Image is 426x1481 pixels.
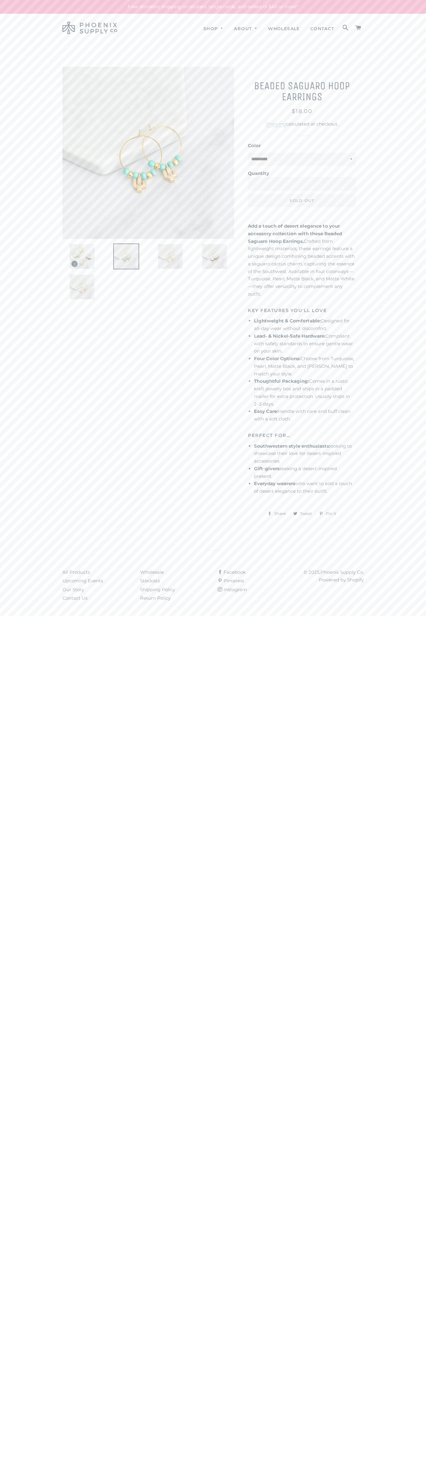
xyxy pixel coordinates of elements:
p: © 2025, [295,569,364,584]
a: Upcoming Events [62,578,103,584]
a: Our Story [62,587,84,592]
li: Choose from Turquoise, Pearl, Matte Black, and [PERSON_NAME] to match your style. [254,355,356,378]
img: Beaded Saguaro Hoop Earrings [202,243,227,269]
a: Shipping [266,121,286,127]
li: Handle with care and buff clean with a soft cloth. [254,408,356,423]
img: Beaded Saguaro Hoop Earrings [157,243,183,269]
li: who want to add a touch of desert elegance to their outfit. [254,480,356,495]
h5: Perfect For… [248,432,356,439]
a: Pinterest [218,578,244,584]
a: Phoenix Supply Co. [320,569,364,575]
li: looking to showcase their love for desert-inspired accessories. [254,442,356,465]
strong: Add a touch of desert elegance to your accessory collection with these Beaded Saguaro Hoop Earrings. [248,223,342,244]
strong: Everyday wearers [254,481,295,486]
img: Beaded Saguaro Hoop Earrings [69,274,95,300]
a: Shop [199,21,228,37]
label: Quantity [248,170,353,177]
a: Stockists [140,578,160,584]
span: Pin it [326,509,339,518]
strong: Thoughtful Packaging: [254,378,309,384]
a: Contact [306,21,339,37]
li: Compliant with safety standards to ensure gentle wear on your skin. [254,332,356,355]
button: Sold Out [248,194,356,207]
a: Contact Us [62,595,87,601]
strong: Easy Care: [254,408,278,414]
strong: Lead- & Nickel-Safe Hardware: [254,333,326,339]
strong: Gift-givers [254,466,280,471]
a: Wholesale [263,21,305,37]
img: Beaded Saguaro Hoop Earrings [62,67,234,239]
h5: Key Features You'll Love [248,307,356,314]
a: Wholesale [140,569,164,575]
h1: Beaded Saguaro Hoop Earrings [248,80,356,102]
a: About [229,21,262,37]
img: Beaded Saguaro Hoop Earrings [69,243,95,269]
a: Instagram [218,587,247,592]
a: All Products [62,569,90,575]
li: Comes in a rustic kraft jewelry box and ships in a padded mailer for extra protection. Usually sh... [254,378,356,408]
li: seeking a desert-inspired present. [254,465,356,480]
a: Facebook [218,569,246,575]
label: Color [248,142,356,150]
a: Powered by Shopify [319,577,364,583]
strong: Four Color Options: [254,356,301,361]
a: Return Policy [140,595,171,601]
img: Phoenix Supply Co. [62,22,117,34]
p: Crafted from lightweight materials, these earrings feature a unique design combining beaded accen... [248,222,356,298]
img: Beaded Saguaro Hoop Earrings [113,243,139,269]
li: Designed for all-day wear without discomfort. [254,317,356,332]
span: $18.00 [292,108,312,115]
a: Shipping Policy [140,587,175,592]
span: Share [274,509,289,518]
div: calculated at checkout. [248,120,356,128]
strong: Southwestern style enthusiasts [254,443,329,449]
span: Tweet [300,509,315,518]
strong: Lightweight & Comfortable: [254,318,321,324]
span: Sold Out [290,198,314,203]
